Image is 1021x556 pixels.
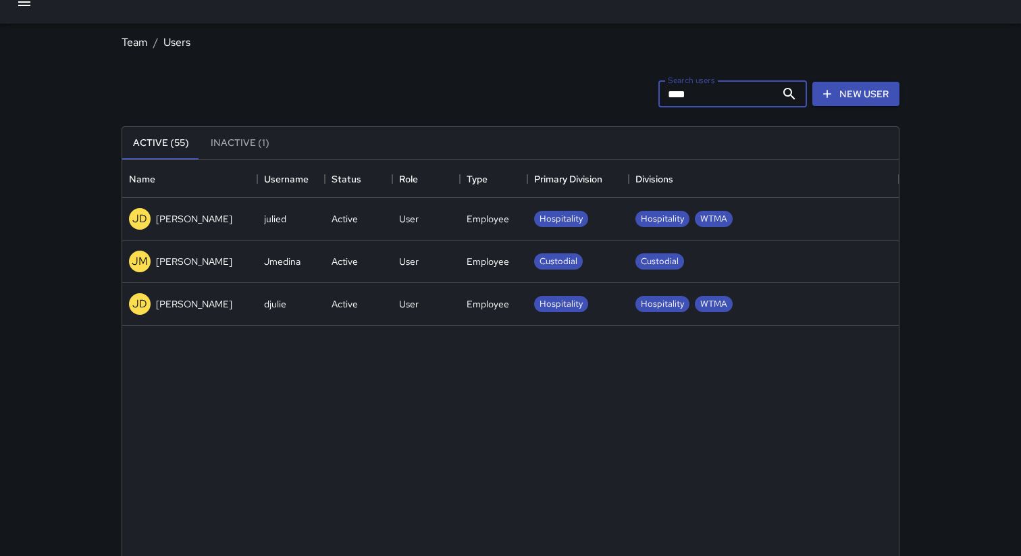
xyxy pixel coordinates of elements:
a: Users [163,35,190,49]
div: Name [129,160,155,198]
span: Hospitality [635,213,689,226]
button: Active (55) [122,127,200,159]
div: Active [332,212,358,226]
li: / [153,34,158,51]
div: Username [257,160,325,198]
div: Divisions [629,160,899,198]
span: WTMA [695,213,733,226]
div: Name [122,160,257,198]
span: WTMA [695,298,733,311]
div: Primary Division [534,160,602,198]
a: Team [122,35,148,49]
span: Hospitality [534,298,588,311]
div: User [399,212,419,226]
div: Primary Division [527,160,629,198]
span: Custodial [635,255,684,268]
div: Status [332,160,361,198]
div: Employee [467,255,509,268]
div: Jmedina [264,255,300,268]
div: Active [332,255,358,268]
div: djulie [264,297,286,311]
div: Active [332,297,358,311]
p: [PERSON_NAME] [156,212,232,226]
p: [PERSON_NAME] [156,255,232,268]
button: Inactive (1) [200,127,280,159]
div: julied [264,212,286,226]
span: Hospitality [534,213,588,226]
p: JM [132,253,148,270]
div: User [399,297,419,311]
div: Employee [467,297,509,311]
div: Role [399,160,418,198]
div: Employee [467,212,509,226]
div: Status [325,160,392,198]
div: User [399,255,419,268]
span: Custodial [534,255,583,268]
div: Divisions [635,160,673,198]
div: Role [392,160,460,198]
span: Hospitality [635,298,689,311]
label: Search users [668,74,714,86]
p: [PERSON_NAME] [156,297,232,311]
div: Type [467,160,488,198]
p: JD [132,296,147,312]
p: JD [132,211,147,227]
div: Type [460,160,527,198]
a: New User [812,82,899,107]
div: Username [264,160,309,198]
